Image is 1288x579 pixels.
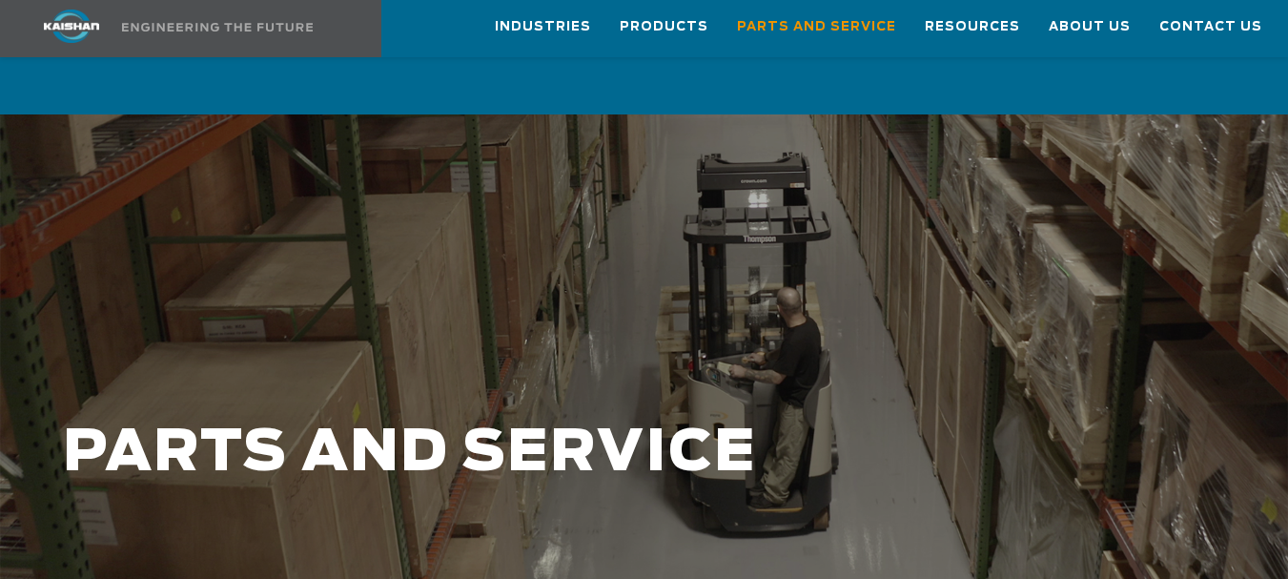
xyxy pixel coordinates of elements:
img: Engineering the future [122,23,313,31]
span: About Us [1049,16,1131,38]
span: Parts and Service [737,16,896,38]
a: Contact Us [1159,1,1262,52]
span: Industries [495,16,591,38]
a: Resources [925,1,1020,52]
h1: PARTS AND SERVICE [63,422,1028,486]
span: Resources [925,16,1020,38]
a: Industries [495,1,591,52]
a: Products [620,1,708,52]
a: About Us [1049,1,1131,52]
span: Products [620,16,708,38]
a: Parts and Service [737,1,896,52]
span: Contact Us [1159,16,1262,38]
